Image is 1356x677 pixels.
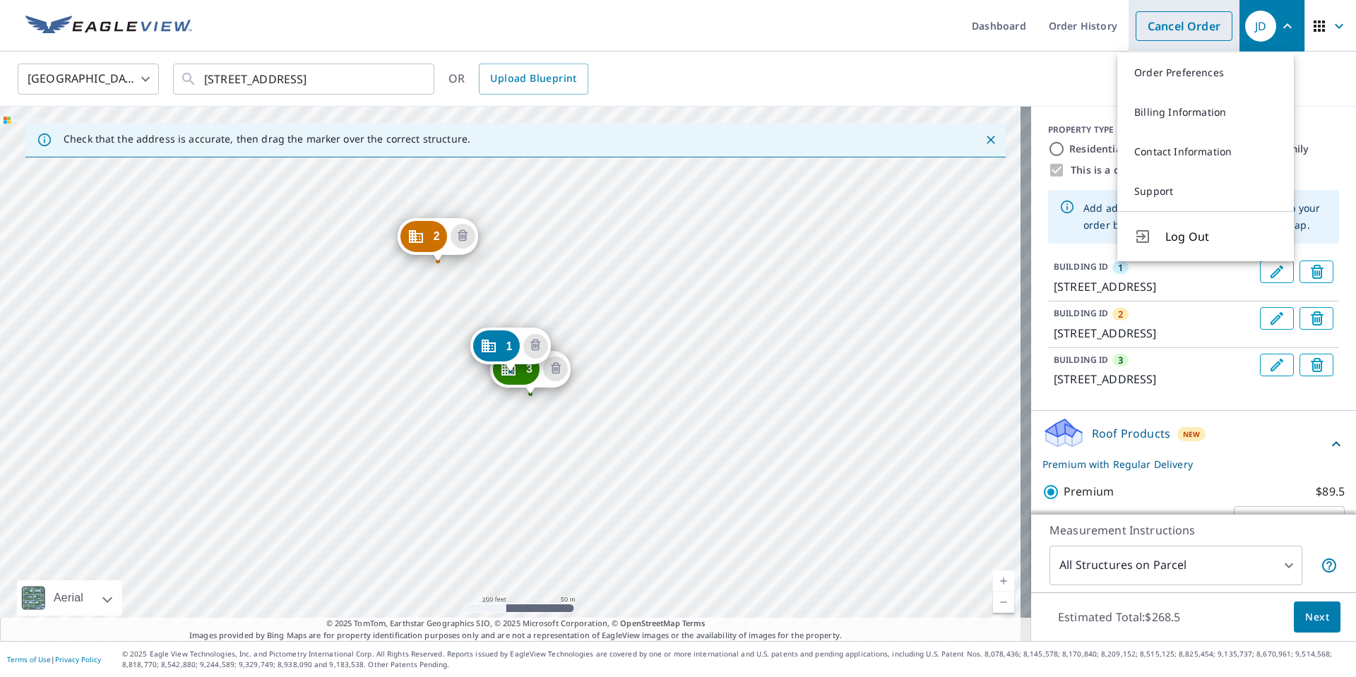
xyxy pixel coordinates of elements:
[1118,354,1123,366] span: 3
[1299,260,1333,283] button: Delete building 1
[204,59,405,99] input: Search by address or latitude-longitude
[1117,53,1294,92] a: Order Preferences
[1165,228,1277,245] span: Log Out
[620,618,679,628] a: OpenStreetMap
[1117,132,1294,172] a: Contact Information
[1136,11,1232,41] a: Cancel Order
[1117,92,1294,132] a: Billing Information
[1069,142,1124,156] label: Residential
[1049,546,1302,585] div: All Structures on Parcel
[1047,601,1191,633] p: Estimated Total: $268.5
[479,64,588,95] a: Upload Blueprint
[1118,261,1123,274] span: 1
[7,654,51,664] a: Terms of Use
[526,364,533,374] span: 3
[543,357,568,381] button: Delete building 3
[55,654,101,664] a: Privacy Policy
[1294,601,1340,633] button: Next
[1083,194,1328,239] div: Add additional buildings on this complex to your order by dropping additional pins on the map.
[506,341,512,352] span: 1
[7,655,101,664] p: |
[1183,429,1201,440] span: New
[1042,513,1234,525] p: Delivery
[451,224,475,248] button: Delete building 2
[1117,211,1294,261] button: Log Out
[1299,307,1333,330] button: Delete building 2
[1117,172,1294,211] a: Support
[1234,499,1345,539] div: Regular $0
[982,131,1000,149] button: Close
[25,16,192,37] img: EV Logo
[1245,11,1276,42] div: JD
[17,580,122,616] div: Aerial
[1305,609,1329,626] span: Next
[326,618,706,630] span: © 2025 TomTom, Earthstar Geographics SIO, © 2025 Microsoft Corporation, ©
[1092,425,1170,442] p: Roof Products
[993,570,1014,592] a: Current Level 18, Zoom In
[49,580,88,616] div: Aerial
[398,218,478,262] div: Dropped pin, building 2, Commercial property, 3660 D O T Rd St Augustine, FL 32084
[18,59,159,99] div: [GEOGRAPHIC_DATA]
[1054,371,1254,388] p: [STREET_ADDRESS]
[1054,325,1254,342] p: [STREET_ADDRESS]
[1071,163,1155,177] label: This is a complex
[1118,308,1123,320] span: 2
[1064,483,1114,501] p: Premium
[1042,417,1345,472] div: Roof ProductsNewPremium with Regular Delivery
[434,231,440,241] span: 2
[490,351,571,395] div: Dropped pin, building 3, Commercial property, 3685 D O T Rd Saint Augustine, FL 32084
[1054,354,1108,366] p: BUILDING ID
[1054,260,1108,272] p: BUILDING ID
[1042,457,1328,472] p: Premium with Regular Delivery
[448,64,588,95] div: OR
[1054,307,1108,319] p: BUILDING ID
[1048,124,1339,136] div: PROPERTY TYPE
[470,328,550,371] div: Dropped pin, building 1, Commercial property, 3660 D O T Rd St Augustine, FL 32084
[1054,278,1254,295] p: [STREET_ADDRESS]
[1260,260,1294,283] button: Edit building 1
[1316,483,1345,501] p: $89.5
[490,70,576,88] span: Upload Blueprint
[1049,522,1338,539] p: Measurement Instructions
[682,618,706,628] a: Terms
[1260,307,1294,330] button: Edit building 2
[122,649,1349,670] p: © 2025 Eagle View Technologies, Inc. and Pictometry International Corp. All Rights Reserved. Repo...
[1321,557,1338,574] span: Your report will include each building or structure inside the parcel boundary. In some cases, du...
[1260,354,1294,376] button: Edit building 3
[1299,354,1333,376] button: Delete building 3
[64,133,470,145] p: Check that the address is accurate, then drag the marker over the correct structure.
[993,592,1014,613] a: Current Level 18, Zoom Out
[523,334,548,359] button: Delete building 1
